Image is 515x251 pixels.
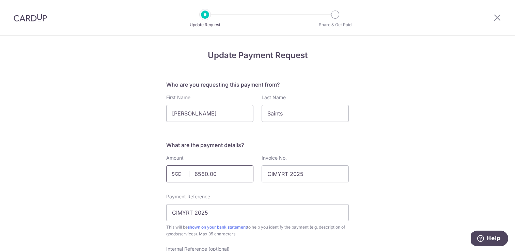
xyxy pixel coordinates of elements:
label: Last Name [262,94,286,101]
input: E.g. Description of goods/services [166,204,349,221]
img: CardUp [14,14,47,22]
h5: What are the payment details? [166,141,349,149]
label: Amount [166,155,184,161]
iframe: Opens a widget where you can find more information [471,231,508,248]
input: Enter amount [166,165,253,182]
input: E.g. John [166,105,253,122]
label: First Name [166,94,190,101]
p: Share & Get Paid [310,21,360,28]
p: Update Request [180,21,230,28]
input: E.g. INV-54-12 [262,165,349,182]
a: shown on your bank statement [188,225,247,230]
input: E.g. Doe [262,105,349,122]
span: Help [16,5,30,11]
label: Invoice No. [262,155,287,161]
h5: Who are you requesting this payment from? [166,80,349,89]
h4: Update Payment Request [166,49,349,61]
span: This will be to help you identify the payment (e.g. description of goods/services). Max 35 charac... [166,224,349,237]
label: Payment Reference [166,193,210,200]
span: SGD [172,171,189,177]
